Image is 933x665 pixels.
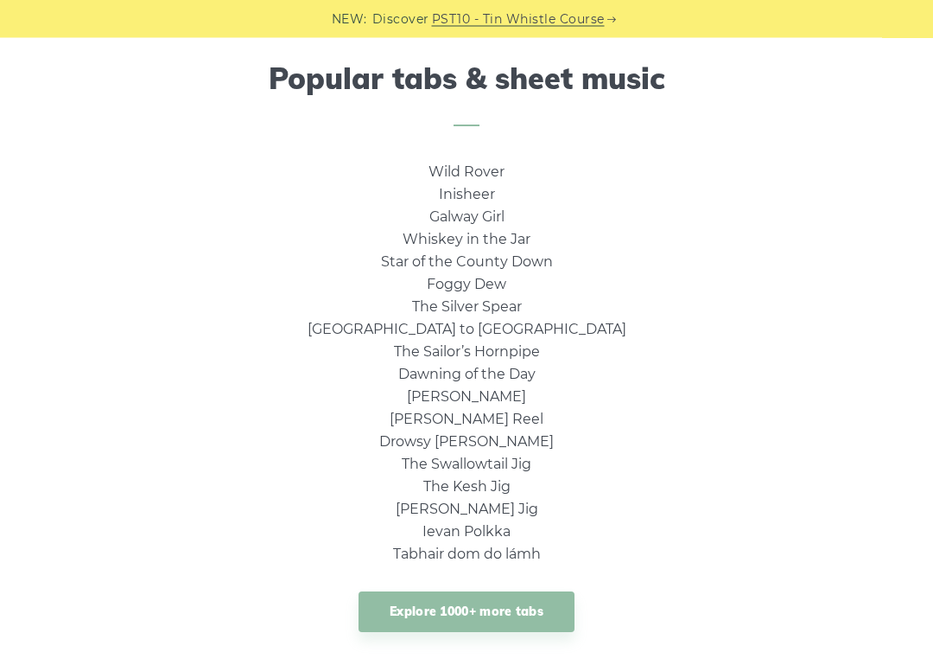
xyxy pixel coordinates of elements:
[381,254,553,271] a: Star of the County Down
[393,547,541,563] a: Tabhair dom do lámh
[403,232,530,248] a: Whiskey in the Jar
[394,344,540,361] a: The Sailor’s Hornpipe
[439,187,495,203] a: Inisheer
[379,434,554,451] a: Drowsy [PERSON_NAME]
[412,299,522,316] a: The Silver Spear
[402,457,531,473] a: The Swallowtail Jig
[428,164,505,181] a: Wild Rover
[432,10,605,29] a: PST10 - Tin Whistle Course
[359,592,574,633] a: Explore 1000+ more tabs
[423,479,511,496] a: The Kesh Jig
[396,502,538,518] a: [PERSON_NAME] Jig
[429,209,505,226] a: Galway Girl
[332,10,367,29] span: NEW:
[407,389,526,406] a: [PERSON_NAME]
[26,62,907,127] h2: Popular tabs & sheet music
[398,367,536,383] a: Dawning of the Day
[308,322,626,338] a: [GEOGRAPHIC_DATA] to [GEOGRAPHIC_DATA]
[427,277,506,293] a: Foggy Dew
[372,10,429,29] span: Discover
[422,524,511,540] a: Ievan Polkka
[390,412,543,428] a: [PERSON_NAME] Reel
